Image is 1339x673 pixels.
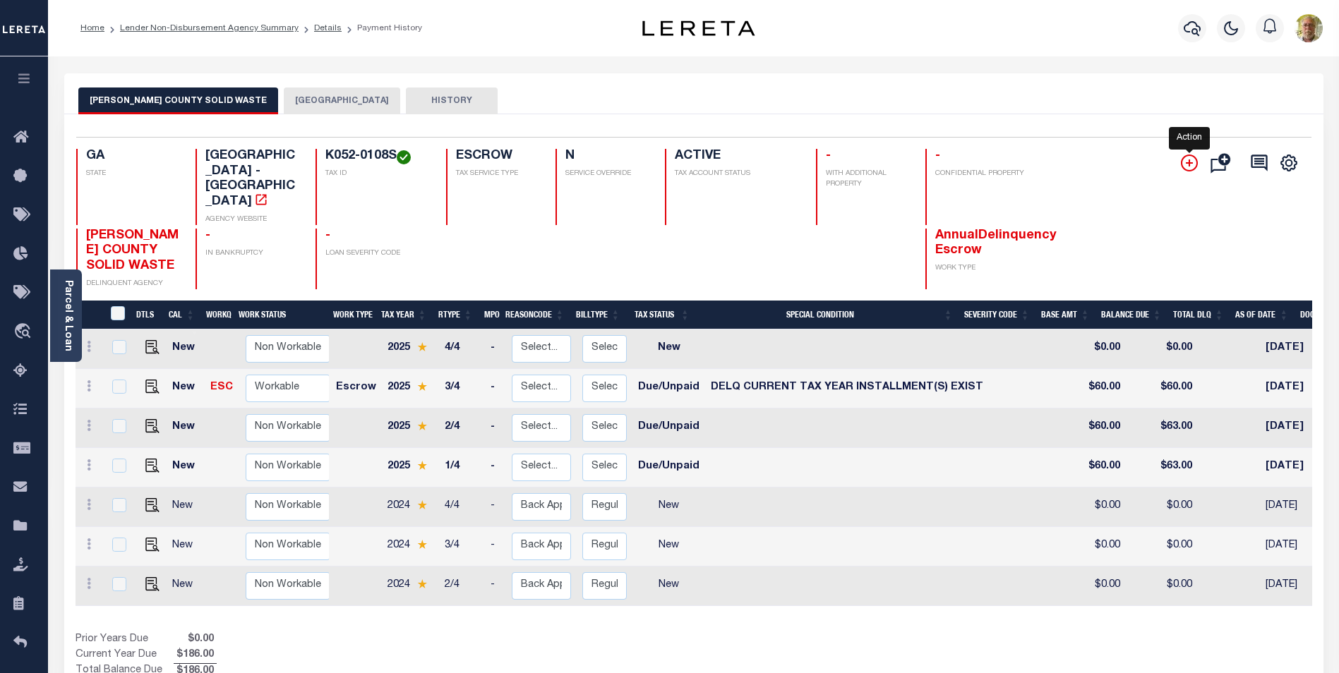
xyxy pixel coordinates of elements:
[439,566,485,606] td: 2/4
[382,566,439,606] td: 2024
[406,87,498,114] button: HISTORY
[325,229,330,242] span: -
[417,500,427,509] img: Star.svg
[935,150,940,162] span: -
[205,248,299,259] p: IN BANKRUPTCY
[1095,301,1167,329] th: Balance Due: activate to sort column ascending
[167,566,205,606] td: New
[325,149,428,164] h4: K052-0108S
[167,448,205,487] td: New
[120,24,299,32] a: Lender Non-Disbursement Agency Summary
[131,301,163,329] th: DTLS
[565,149,648,164] h4: N
[1035,301,1095,329] th: Base Amt: activate to sort column ascending
[485,448,506,487] td: -
[1126,566,1198,606] td: $0.00
[675,169,799,179] p: TAX ACCOUNT STATUS
[63,280,73,351] a: Parcel & Loan
[145,459,160,473] img: view%20details.png
[13,323,36,341] i: travel_explore
[145,419,160,433] img: view%20details.png
[711,382,983,392] span: DELQ CURRENT TAX YEAR INSTALLMENT(S) EXIST
[163,301,200,329] th: CAL: activate to sort column ascending
[167,527,205,566] td: New
[1126,329,1198,369] td: $0.00
[485,369,506,408] td: -
[76,301,102,329] th: &nbsp;&nbsp;&nbsp;&nbsp;&nbsp;&nbsp;&nbsp;&nbsp;&nbsp;&nbsp;
[1260,369,1324,408] td: [DATE]
[210,382,233,392] a: ESC
[167,329,205,369] td: New
[632,329,705,369] td: New
[417,540,427,549] img: Star.svg
[417,579,427,588] img: Star.svg
[417,421,427,430] img: Star.svg
[382,408,439,448] td: 2025
[1126,487,1198,527] td: $0.00
[626,301,695,329] th: Tax Status: activate to sort column ascending
[479,301,500,329] th: MPO
[1066,448,1126,487] td: $60.00
[456,149,539,164] h4: ESCROW
[1126,369,1198,408] td: $60.00
[382,448,439,487] td: 2025
[1066,369,1126,408] td: $60.00
[86,229,179,272] span: [PERSON_NAME] COUNTY SOLID WASTE
[1295,301,1328,329] th: Docs
[205,229,210,242] span: -
[328,301,376,329] th: Work Type
[417,342,427,351] img: Star.svg
[330,369,382,408] td: Escrow
[382,527,439,566] td: 2024
[433,301,479,329] th: RType: activate to sort column ascending
[145,340,160,354] img: view%20details.png
[570,301,626,329] th: BillType: activate to sort column ascending
[76,632,174,648] td: Prior Years Due
[205,214,299,225] p: AGENCY WEBSITE
[102,301,131,329] th: &nbsp;
[1126,448,1198,487] td: $63.00
[959,301,1035,329] th: Severity Code: activate to sort column ascending
[1167,301,1230,329] th: Total DLQ: activate to sort column ascending
[76,648,174,663] td: Current Year Due
[826,169,908,190] p: WITH ADDITIONAL PROPERTY
[314,24,342,32] a: Details
[439,408,485,448] td: 2/4
[1230,301,1295,329] th: As of Date: activate to sort column ascending
[935,263,1028,274] p: WORK TYPE
[80,24,104,32] a: Home
[382,329,439,369] td: 2025
[145,380,160,394] img: view%20details.png
[145,577,160,591] img: view%20details.png
[1066,408,1126,448] td: $60.00
[167,369,205,408] td: New
[632,408,705,448] td: Due/Unpaid
[284,87,400,114] button: [GEOGRAPHIC_DATA]
[1066,487,1126,527] td: $0.00
[1066,329,1126,369] td: $0.00
[382,369,439,408] td: 2025
[632,566,705,606] td: New
[675,149,799,164] h4: ACTIVE
[86,169,179,179] p: STATE
[439,487,485,527] td: 4/4
[86,279,179,289] p: DELINQUENT AGENCY
[382,487,439,527] td: 2024
[485,408,506,448] td: -
[695,301,959,329] th: Special Condition: activate to sort column ascending
[935,169,1028,179] p: CONFIDENTIAL PROPERTY
[1260,408,1324,448] td: [DATE]
[1260,448,1324,487] td: [DATE]
[233,301,329,329] th: Work Status
[200,301,233,329] th: WorkQ
[826,150,831,162] span: -
[145,538,160,552] img: view%20details.png
[485,566,506,606] td: -
[1260,329,1324,369] td: [DATE]
[1066,566,1126,606] td: $0.00
[642,20,755,36] img: logo-dark.svg
[1169,127,1210,150] div: Action
[439,448,485,487] td: 1/4
[1126,527,1198,566] td: $0.00
[632,487,705,527] td: New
